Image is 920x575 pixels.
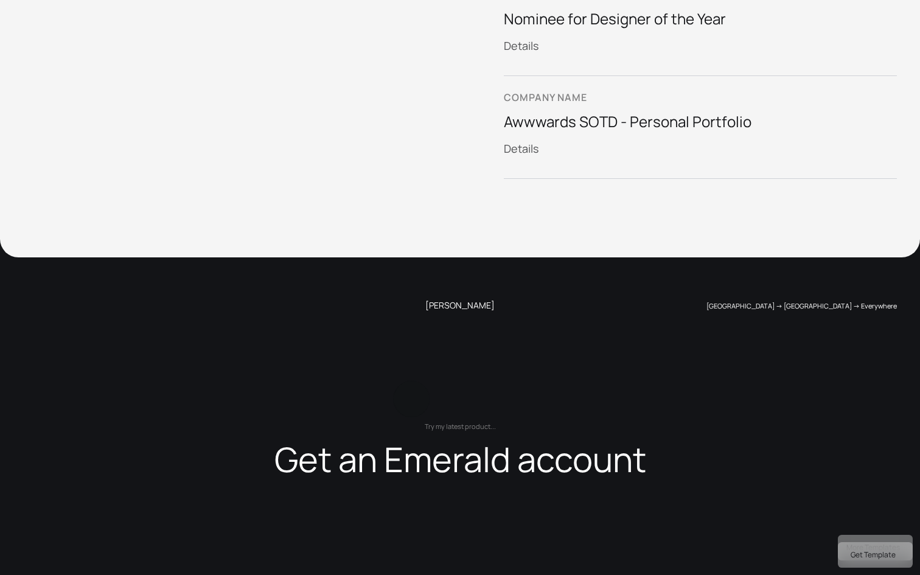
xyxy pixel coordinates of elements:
p: Details [504,139,751,158]
p: Awwwards SOTD - Personal Portfolio [504,111,751,133]
a: Get Template [838,542,913,568]
p: Try my latest product... [425,422,496,432]
p: Company Name [504,90,751,105]
a: More Templates [838,535,913,560]
p: [GEOGRAPHIC_DATA] -> [GEOGRAPHIC_DATA] -> Everywhere [608,301,897,312]
div: Get Template [851,551,896,559]
p: [PERSON_NAME] [316,299,604,312]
